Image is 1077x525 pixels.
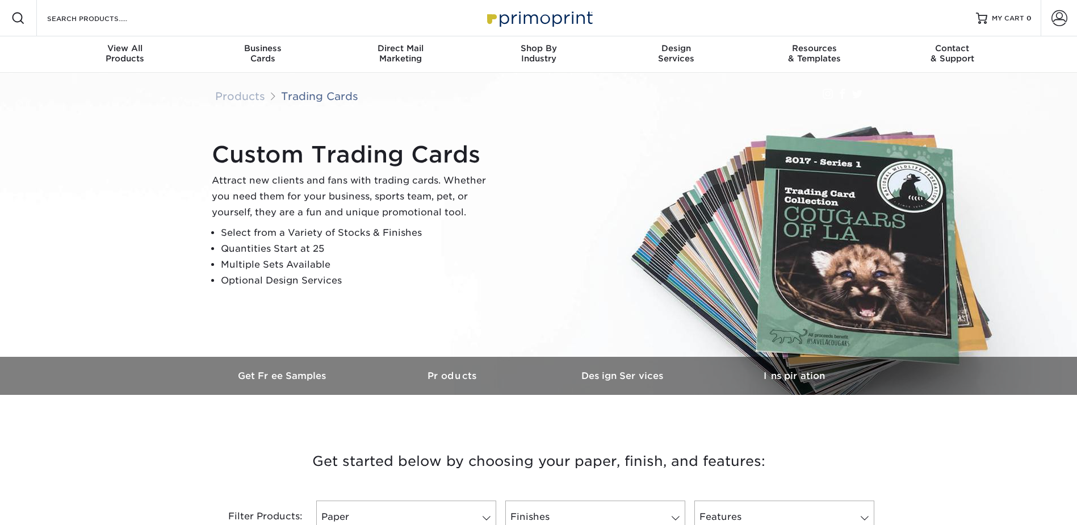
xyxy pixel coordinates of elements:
p: Attract new clients and fans with trading cards. Whether you need them for your business, sports ... [212,173,496,220]
a: Shop ByIndustry [470,36,607,73]
a: View AllProducts [56,36,194,73]
li: Multiple Sets Available [221,257,496,273]
span: View All [56,43,194,53]
div: & Support [883,43,1021,64]
span: Shop By [470,43,607,53]
div: Services [607,43,745,64]
a: Contact& Support [883,36,1021,73]
h3: Get Free Samples [198,370,368,381]
span: 0 [1026,14,1032,22]
span: Direct Mail [332,43,470,53]
a: Products [215,90,265,102]
div: Cards [194,43,332,64]
span: Business [194,43,332,53]
span: Contact [883,43,1021,53]
h3: Design Services [539,370,709,381]
h3: Inspiration [709,370,879,381]
a: BusinessCards [194,36,332,73]
h3: Get started below by choosing your paper, finish, and features: [207,436,871,487]
a: Design Services [539,357,709,395]
a: Products [368,357,539,395]
h3: Products [368,370,539,381]
a: Inspiration [709,357,879,395]
div: Products [56,43,194,64]
div: & Templates [745,43,883,64]
a: Resources& Templates [745,36,883,73]
a: Direct MailMarketing [332,36,470,73]
span: MY CART [992,14,1024,23]
li: Quantities Start at 25 [221,241,496,257]
li: Optional Design Services [221,273,496,289]
div: Industry [470,43,607,64]
img: Primoprint [482,6,596,30]
a: Trading Cards [281,90,358,102]
div: Marketing [332,43,470,64]
a: DesignServices [607,36,745,73]
li: Select from a Variety of Stocks & Finishes [221,225,496,241]
h1: Custom Trading Cards [212,141,496,168]
span: Design [607,43,745,53]
a: Get Free Samples [198,357,368,395]
input: SEARCH PRODUCTS..... [46,11,157,25]
span: Resources [745,43,883,53]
